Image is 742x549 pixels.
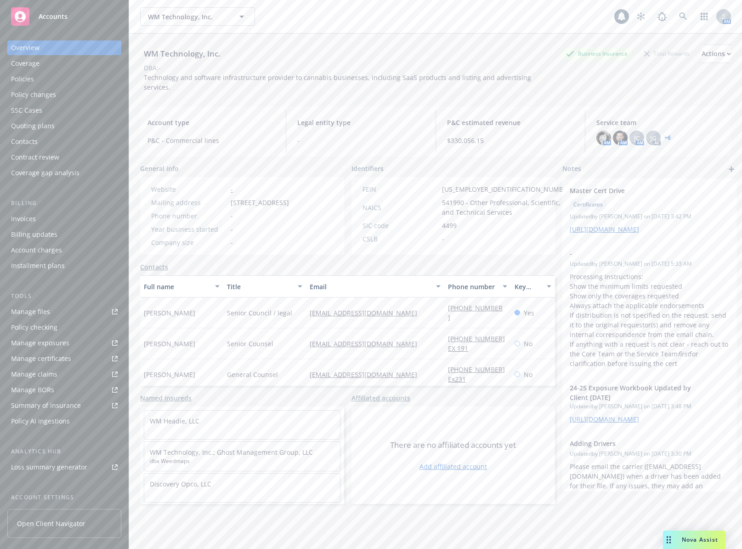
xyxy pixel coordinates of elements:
[11,367,57,382] div: Manage claims
[570,186,706,195] span: Master Cert Drive
[11,351,71,366] div: Manage certificates
[7,447,121,456] div: Analytics hub
[11,243,62,257] div: Account charges
[634,133,640,143] span: JC
[7,87,121,102] a: Policy changes
[140,393,192,403] a: Named insureds
[310,282,430,292] div: Email
[144,73,533,91] span: Technology and software infrastructure provider to cannabis businesses, including SaaS products a...
[7,199,121,208] div: Billing
[363,184,438,194] div: FEIN
[650,133,657,143] span: JG
[7,227,121,242] a: Billing updates
[151,224,227,234] div: Year business started
[11,119,55,133] div: Quoting plans
[140,48,224,60] div: WM Technology, Inc.
[148,12,227,22] span: WM Technology, Inc.
[227,339,273,349] span: Senior Counsel
[150,480,211,488] a: Discovery Opco, LLC
[351,393,410,403] a: Affiliated accounts
[306,275,444,297] button: Email
[151,238,227,247] div: Company size
[7,383,121,397] a: Manage BORs
[11,336,69,350] div: Manage exposures
[562,241,737,376] div: -Updatedby [PERSON_NAME] on [DATE] 5:33 AMProcessing Instructions: Show the minimum limits reques...
[11,166,79,180] div: Coverage gap analysis
[570,462,723,500] span: Please email the carrier ([EMAIL_ADDRESS][DOMAIN_NAME]) when a driver has been added for their fi...
[448,365,505,383] a: [PHONE_NUMBER] Ex231
[11,398,81,413] div: Summary of insurance
[140,7,255,26] button: WM Technology, Inc.
[310,309,425,317] a: [EMAIL_ADDRESS][DOMAIN_NAME]
[11,56,40,71] div: Coverage
[310,370,425,379] a: [EMAIL_ADDRESS][DOMAIN_NAME]
[524,370,532,379] span: No
[151,211,227,221] div: Phone number
[11,150,59,165] div: Contract review
[695,7,714,26] a: Switch app
[144,370,195,379] span: [PERSON_NAME]
[570,450,730,458] span: Updated by [PERSON_NAME] on [DATE] 3:30 PM
[11,383,54,397] div: Manage BORs
[570,272,730,368] p: Processing Instructions: Show the minimum limits requested Show only the coverages requested Alwa...
[11,40,40,55] div: Overview
[7,336,121,350] span: Manage exposures
[570,383,706,402] span: 24-25 Exposure Workbook Updated by Client [DATE]
[562,178,737,241] div: Master Cert DriveCertificatesUpdatedby [PERSON_NAME] on [DATE] 3:42 PM[URL][DOMAIN_NAME]
[11,72,34,86] div: Policies
[442,198,573,217] span: 541990 - Other Professional, Scientific, and Technical Services
[682,536,718,543] span: Nova Assist
[442,221,457,230] span: 4499
[442,234,444,244] span: -
[11,227,57,242] div: Billing updates
[7,320,121,335] a: Policy checking
[231,198,289,207] span: [STREET_ADDRESS]
[17,519,85,528] span: Open Client Navigator
[562,431,737,508] div: Adding DriversUpdatedby [PERSON_NAME] on [DATE] 3:30 PMPlease email the carrier ([EMAIL_ADDRESS][...
[144,339,195,349] span: [PERSON_NAME]
[11,212,36,226] div: Invoices
[7,56,121,71] a: Coverage
[144,308,195,318] span: [PERSON_NAME]
[11,304,50,319] div: Manage files
[363,203,438,212] div: NAICS
[702,45,731,63] div: Actions
[596,131,611,145] img: photo
[562,164,581,175] span: Notes
[702,45,731,63] button: Actions
[570,249,706,258] span: -
[310,339,425,348] a: [EMAIL_ADDRESS][DOMAIN_NAME]
[7,212,121,226] a: Invoices
[524,339,532,349] span: No
[351,164,384,173] span: Identifiers
[447,136,574,145] span: $330,056.15
[7,166,121,180] a: Coverage gap analysis
[448,303,503,322] a: [PHONE_NUMBER]
[664,135,671,141] a: +6
[515,282,541,292] div: Key contact
[147,136,275,145] span: P&C - Commercial lines
[297,118,425,127] span: Legal entity type
[570,225,639,234] a: [URL][DOMAIN_NAME]
[632,7,650,26] a: Stop snowing
[144,63,161,73] div: DBA: -
[231,185,233,194] a: -
[640,48,694,59] div: Total Rewards
[223,275,306,297] button: Title
[140,262,168,272] a: Contacts
[7,367,121,382] a: Manage claims
[561,48,632,59] div: Business Insurance
[562,376,737,431] div: 24-25 Exposure Workbook Updated by Client [DATE]Updatedby [PERSON_NAME] on [DATE] 3:48 PM[URL][DO...
[7,103,121,118] a: SSC Cases
[444,275,510,297] button: Phone number
[511,275,555,297] button: Key contact
[663,531,725,549] button: Nova Assist
[227,282,293,292] div: Title
[363,221,438,230] div: SIC code
[297,136,425,145] span: -
[11,460,87,475] div: Loss summary generator
[7,150,121,165] a: Contract review
[596,118,724,127] span: Service team
[150,448,313,457] a: WM Technology, Inc.; Ghost Management Group, LLC
[227,308,292,318] span: Senior Council / legal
